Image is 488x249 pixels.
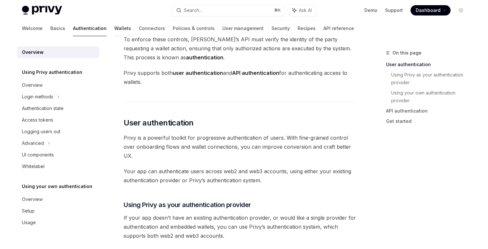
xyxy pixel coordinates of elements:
[232,70,279,76] strong: API authentication
[391,88,471,106] a: Using your own authentication provider
[22,93,53,101] div: Login methods
[22,139,44,147] div: Advanced
[22,128,60,135] div: Logging users out
[274,8,281,13] span: ⌘ K
[172,5,285,16] button: Search...⌘K
[386,59,471,70] a: User authentication
[22,207,35,215] div: Setup
[173,21,215,36] a: Policies & controls
[411,5,451,15] a: Dashboard
[288,5,316,16] button: Ask AI
[50,21,65,36] a: Basics
[17,79,99,91] a: Overview
[22,116,53,124] div: Access tokens
[299,7,312,14] span: Ask AI
[184,6,202,14] div: Search...
[22,48,44,56] div: Overview
[323,21,354,36] a: API reference
[17,194,99,205] a: Overview
[22,68,82,76] h5: Using Privy authentication
[17,217,99,228] a: Usage
[17,114,99,126] a: Access tokens
[298,21,316,36] a: Recipes
[124,213,356,240] span: If your app doesn’t have an existing authentication provider, or would like a single provider for...
[22,105,64,112] div: Authentication state
[22,163,45,170] div: Whitelabel
[124,200,251,209] span: Using Privy as your authentication provider
[392,49,422,57] span: On this page
[17,103,99,114] a: Authentication state
[22,21,43,36] a: Welcome
[22,219,36,226] div: Usage
[17,161,99,172] a: Whitelabel
[73,21,107,36] a: Authentication
[391,70,471,88] a: Using Privy as your authentication provider
[22,81,43,89] div: Overview
[22,195,43,203] div: Overview
[416,7,441,14] span: Dashboard
[17,149,99,161] a: UI components
[17,126,99,137] a: Logging users out
[386,106,471,116] a: API authentication
[124,167,356,185] span: Your app can authenticate users across web2 and web3 accounts, using either your existing authent...
[186,54,223,61] strong: authentication
[22,151,54,159] div: UI components
[22,183,92,190] h5: Using your own authentication
[124,133,356,160] span: Privy is a powerful toolkit for progressive authentication of users. With fine-grained control ov...
[17,46,99,58] a: Overview
[386,116,471,126] a: Get started
[114,21,131,36] a: Wallets
[222,21,264,36] a: User management
[139,21,165,36] a: Connectors
[271,21,290,36] a: Security
[385,7,403,14] a: Support
[124,118,194,128] span: User authentication
[22,6,62,15] img: light logo
[173,70,223,76] strong: user authentication
[124,68,356,86] span: Privy supports both and for authenticating access to wallets.
[456,5,466,15] button: Toggle dark mode
[364,7,377,14] a: Demo
[124,35,356,62] span: To enforce these controls, [PERSON_NAME]’s API must verify the identity of the party requesting a...
[17,205,99,217] a: Setup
